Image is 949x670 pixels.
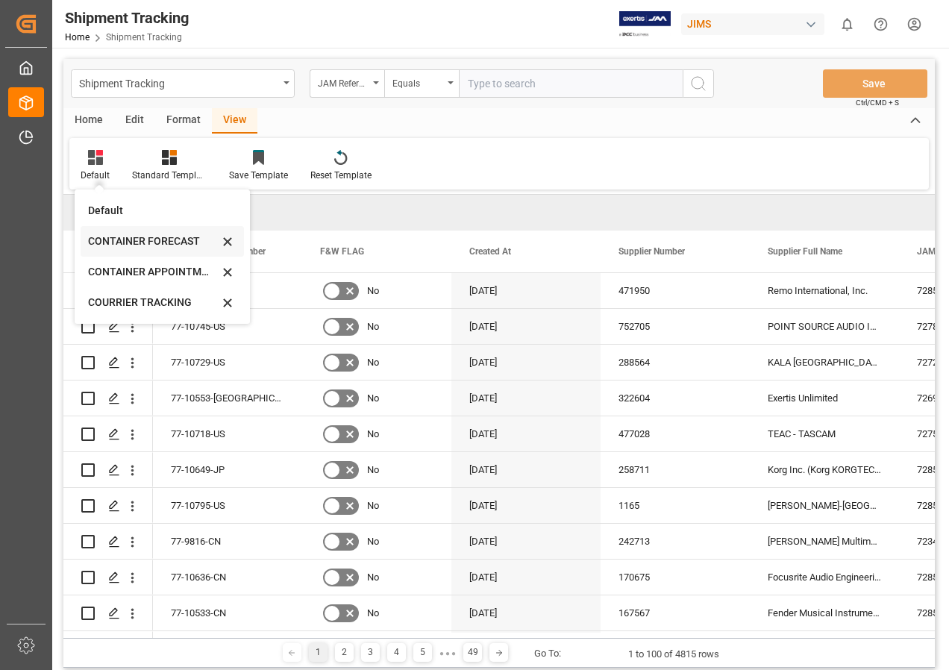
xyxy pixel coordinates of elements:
div: Shipment Tracking [65,7,189,29]
div: Default [88,203,219,219]
span: F&W FLAG [320,246,364,257]
div: Focusrite Audio Engineering [750,560,899,595]
span: No [367,417,379,451]
div: [DATE] [451,560,601,595]
div: Press SPACE to select this row. [63,631,153,667]
button: search button [683,69,714,98]
div: 77-10649-JP [153,452,302,487]
div: ● ● ● [439,648,456,659]
div: Save Template [229,169,288,182]
div: Korg Inc. (Korg KORGTECH) [750,452,899,487]
a: Home [65,32,90,43]
div: 77-10636-CN [153,560,302,595]
div: 1 [309,643,328,662]
div: View [212,108,257,134]
div: 77-10729-US [153,345,302,380]
div: [DATE] [451,524,601,559]
div: Exertis Unlimited [750,381,899,416]
div: [PERSON_NAME]-[GEOGRAPHIC_DATA] [750,488,899,523]
div: JIMS [681,13,824,35]
div: Remo International, Inc. [750,273,899,308]
div: 77-10533-CN [153,595,302,630]
div: [DATE] [451,345,601,380]
div: Go To: [534,646,561,661]
div: Press SPACE to select this row. [63,381,153,416]
div: 1165 [601,488,750,523]
div: POINT SOURCE AUDIO Inc (T) [750,309,899,344]
div: [DATE] [451,416,601,451]
div: 322604 [601,381,750,416]
span: Supplier Number [618,246,685,257]
span: No [367,381,379,416]
div: Press SPACE to select this row. [63,452,153,488]
div: Press SPACE to select this row. [63,524,153,560]
div: 1 to 100 of 4815 rows [628,647,719,662]
span: No [367,560,379,595]
div: 170675 [601,560,750,595]
div: [DATE] [451,488,601,523]
div: 471950 [601,273,750,308]
div: 77-10718-US [153,416,302,451]
span: No [367,453,379,487]
div: Press SPACE to select this row. [63,345,153,381]
span: Ctrl/CMD + S [856,97,899,108]
input: Type to search [459,69,683,98]
div: [DATE] [451,452,601,487]
div: 77-9818-CN [153,631,302,666]
div: Default [81,169,110,182]
div: Standard Templates [132,169,207,182]
div: Fender Musical Instruments Corp. [750,595,899,630]
span: Created At [469,246,511,257]
div: 258711 [601,452,750,487]
button: open menu [310,69,384,98]
div: [DATE] [451,381,601,416]
button: JIMS [681,10,830,38]
div: 3 [361,643,380,662]
button: show 0 new notifications [830,7,864,41]
div: Press SPACE to select this row. [63,416,153,452]
div: CONTAINER APPOINTMENT [88,264,219,280]
span: No [367,632,379,666]
div: 77-10795-US [153,488,302,523]
div: 49 [463,643,482,662]
div: [DATE] [451,273,601,308]
div: KALA [GEOGRAPHIC_DATA] [750,345,899,380]
div: 77-9816-CN [153,524,302,559]
span: No [367,345,379,380]
div: Format [155,108,212,134]
button: Help Center [864,7,898,41]
div: 757045 [601,631,750,666]
div: 288564 [601,345,750,380]
button: open menu [384,69,459,98]
div: 242713 [601,524,750,559]
div: Equals [392,73,443,90]
span: No [367,310,379,344]
div: 752705 [601,309,750,344]
div: Abbingdon Holdings Ltd ( Ifi Audio) [750,631,899,666]
div: JAM Reference Number [318,73,369,90]
div: [DATE] [451,631,601,666]
span: No [367,596,379,630]
span: Supplier Full Name [768,246,842,257]
span: No [367,525,379,559]
img: Exertis%20JAM%20-%20Email%20Logo.jpg_1722504956.jpg [619,11,671,37]
div: Press SPACE to select this row. [63,273,153,309]
div: [DATE] [451,309,601,344]
div: 77-10553-[GEOGRAPHIC_DATA] [153,381,302,416]
button: Save [823,69,927,98]
div: Press SPACE to select this row. [63,560,153,595]
div: Shipment Tracking [79,73,278,92]
div: Edit [114,108,155,134]
div: [DATE] [451,595,601,630]
div: Home [63,108,114,134]
div: 77-10745-US [153,309,302,344]
div: 167567 [601,595,750,630]
div: COURRIER TRACKING [88,295,219,310]
span: No [367,274,379,308]
button: open menu [71,69,295,98]
div: Press SPACE to select this row. [63,309,153,345]
div: CONTAINER FORECAST [88,234,219,249]
div: TEAC - TASCAM [750,416,899,451]
div: 5 [413,643,432,662]
div: 4 [387,643,406,662]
